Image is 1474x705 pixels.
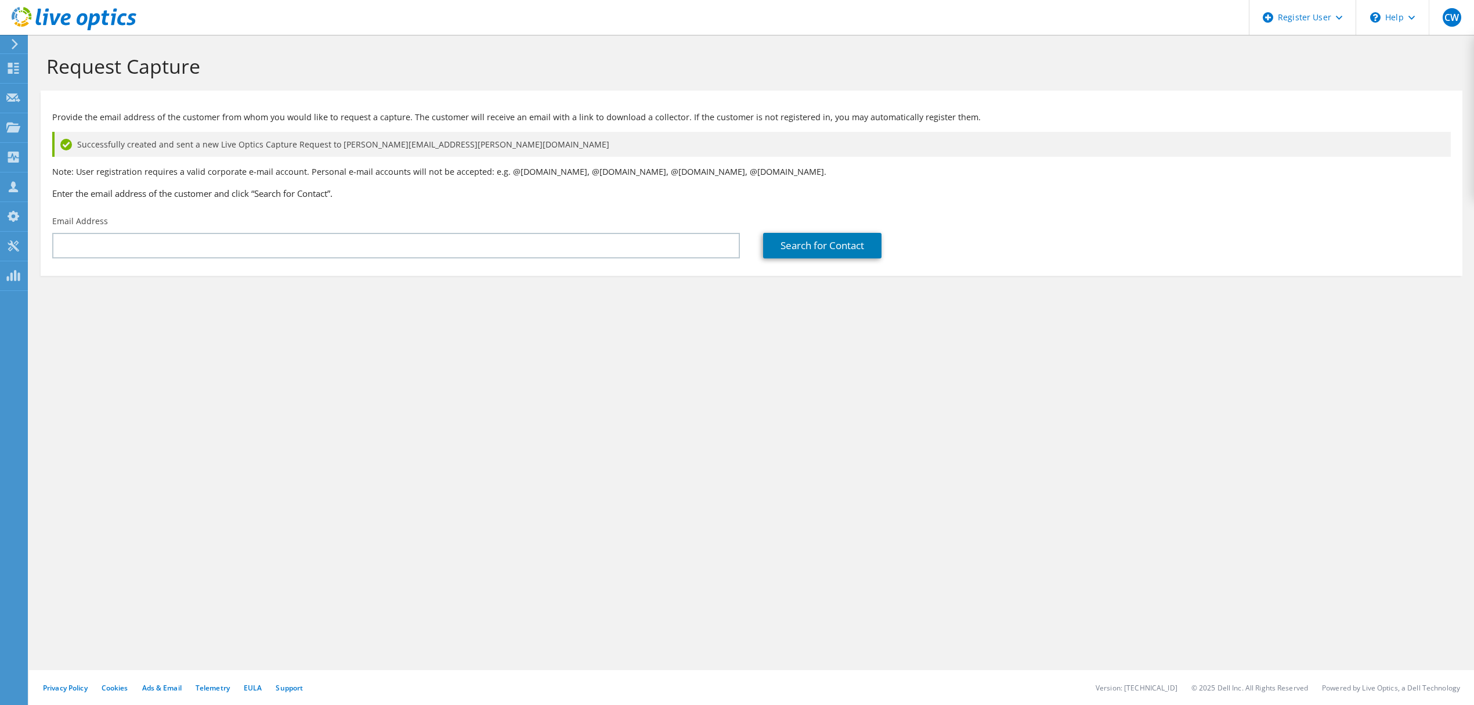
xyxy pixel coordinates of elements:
[276,683,303,693] a: Support
[43,683,88,693] a: Privacy Policy
[77,138,609,151] span: Successfully created and sent a new Live Optics Capture Request to [PERSON_NAME][EMAIL_ADDRESS][P...
[102,683,128,693] a: Cookies
[1370,12,1381,23] svg: \n
[763,233,881,258] a: Search for Contact
[52,111,1451,124] p: Provide the email address of the customer from whom you would like to request a capture. The cust...
[244,683,262,693] a: EULA
[196,683,230,693] a: Telemetry
[52,166,1451,178] p: Note: User registration requires a valid corporate e-mail account. Personal e-mail accounts will ...
[1191,683,1308,693] li: © 2025 Dell Inc. All Rights Reserved
[142,683,182,693] a: Ads & Email
[1443,8,1461,27] span: CW
[1096,683,1177,693] li: Version: [TECHNICAL_ID]
[52,187,1451,200] h3: Enter the email address of the customer and click “Search for Contact”.
[46,54,1451,78] h1: Request Capture
[52,215,108,227] label: Email Address
[1322,683,1460,693] li: Powered by Live Optics, a Dell Technology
